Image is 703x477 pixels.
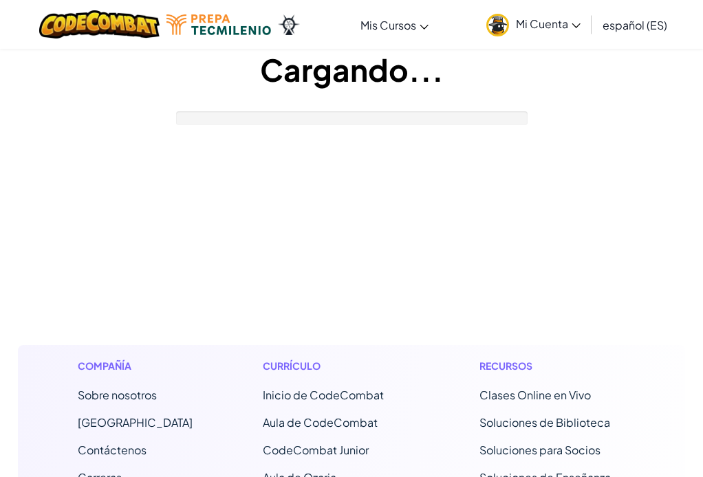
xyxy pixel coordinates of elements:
[263,415,378,430] a: Aula de CodeCombat
[78,415,193,430] a: [GEOGRAPHIC_DATA]
[166,14,271,35] img: Tecmilenio logo
[596,6,674,43] a: español (ES)
[78,359,193,373] h1: Compañía
[263,388,384,402] span: Inicio de CodeCombat
[354,6,435,43] a: Mis Cursos
[78,443,147,457] span: Contáctenos
[479,415,610,430] a: Soluciones de Biblioteca
[360,18,416,32] span: Mis Cursos
[278,14,300,35] img: Ozaria
[516,16,581,31] span: Mi Cuenta
[479,443,601,457] a: Soluciones para Socios
[78,388,157,402] a: Sobre nosotros
[39,10,160,38] img: CodeCombat logo
[603,18,667,32] span: español (ES)
[479,388,591,402] a: Clases Online en Vivo
[479,3,587,46] a: Mi Cuenta
[263,443,369,457] a: CodeCombat Junior
[486,14,509,36] img: avatar
[479,359,626,373] h1: Recursos
[263,359,409,373] h1: Currículo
